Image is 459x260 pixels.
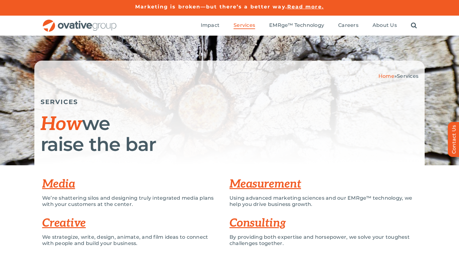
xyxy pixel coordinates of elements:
span: » [378,73,418,79]
h5: SERVICES [41,98,418,106]
a: Consulting [230,216,286,230]
h1: we raise the bar [41,113,418,154]
a: Marketing is broken—but there’s a better way. [135,4,287,10]
a: Impact [201,22,220,29]
a: OG_Full_horizontal_RGB [42,19,117,25]
a: Search [411,22,417,29]
p: By providing both expertise and horsepower, we solve your toughest challenges together. [230,234,417,247]
span: Impact [201,22,220,28]
span: Careers [338,22,358,28]
a: Measurement [230,177,301,191]
nav: Menu [201,16,417,36]
span: How [41,113,82,136]
span: Services [234,22,255,28]
a: Careers [338,22,358,29]
a: Creative [42,216,86,230]
span: Services [397,73,418,79]
span: About Us [373,22,397,28]
p: Using advanced marketing sciences and our EMRge™ technology, we help you drive business growth. [230,195,417,207]
span: EMRge™ Technology [269,22,324,28]
a: Services [234,22,255,29]
a: About Us [373,22,397,29]
a: Read more. [287,4,324,10]
a: Home [378,73,394,79]
a: Media [42,177,75,191]
p: We’re shattering silos and designing truly integrated media plans with your customers at the center. [42,195,220,207]
a: EMRge™ Technology [269,22,324,29]
p: We strategize, write, design, animate, and film ideas to connect with people and build your busin... [42,234,220,247]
